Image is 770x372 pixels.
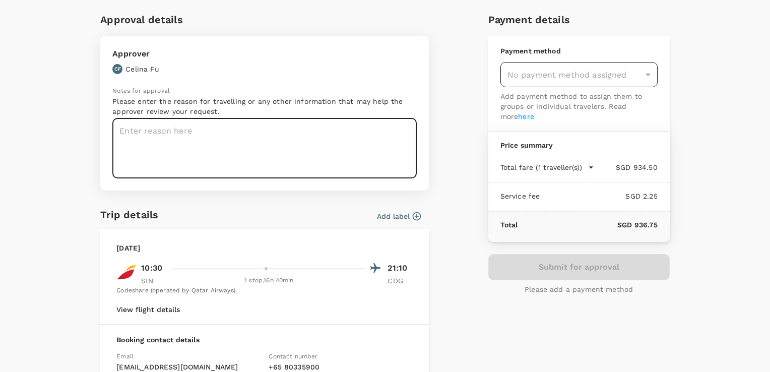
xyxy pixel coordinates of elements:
a: here [518,112,534,120]
button: View flight details [116,305,180,314]
h6: Trip details [100,207,158,223]
p: CDG [388,276,413,286]
button: Total fare (1 traveller(s)) [500,162,594,172]
button: Add label [377,211,421,221]
p: SGD 934.50 [594,162,658,172]
img: IB [116,262,137,282]
p: [EMAIL_ADDRESS][DOMAIN_NAME] [116,362,261,372]
p: Please enter the reason for travelling or any other information that may help the approver review... [112,96,417,116]
p: [DATE] [116,243,140,253]
p: Add payment method to assign them to groups or individual travelers. Read more [500,91,658,121]
p: Payment method [500,46,658,56]
div: 1 stop , 16h 40min [172,276,365,286]
p: 21:10 [388,262,413,274]
p: Booking contact details [116,335,413,345]
p: SGD 2.25 [540,191,657,201]
p: Celina Fu [125,64,159,74]
p: CF [114,66,121,73]
p: SIN [141,276,166,286]
div: Codeshare (operated by Qatar Airways) [116,286,413,296]
p: Total [500,220,518,230]
h6: Approval details [100,12,429,28]
span: Contact number [269,353,317,360]
p: Service fee [500,191,540,201]
p: Please add a payment method [525,284,633,294]
span: Email [116,353,134,360]
p: Price summary [500,140,658,150]
p: 10:30 [141,262,162,274]
h6: Payment details [488,12,670,28]
p: Notes for approval [112,86,417,96]
p: Approver [112,48,159,60]
p: + 65 80335900 [269,362,413,372]
div: No payment method assigned [500,62,658,87]
p: SGD 936.75 [518,220,657,230]
p: Total fare (1 traveller(s)) [500,162,582,172]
